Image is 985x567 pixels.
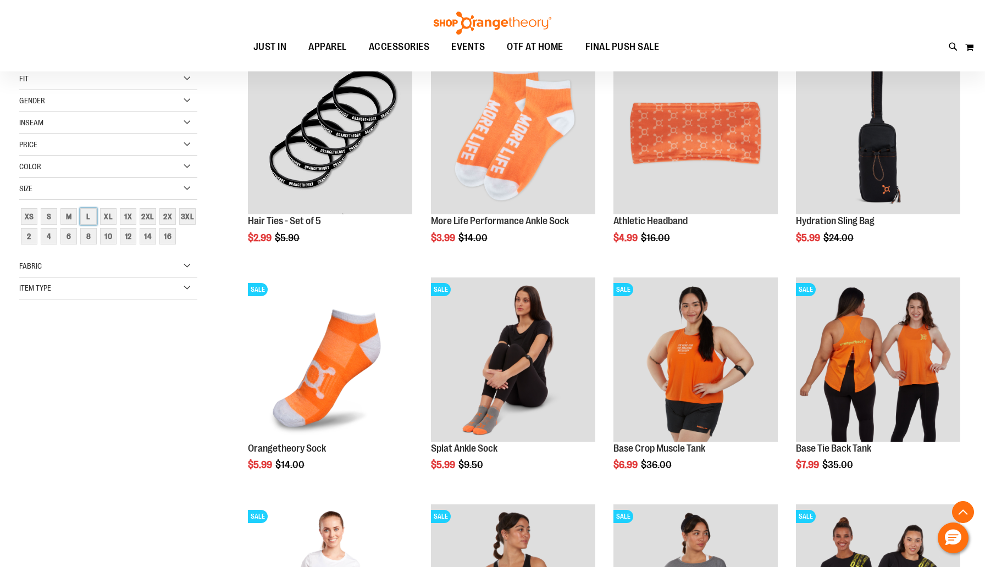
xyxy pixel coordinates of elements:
[242,272,418,499] div: product
[458,459,485,470] span: $9.50
[118,207,138,226] a: 1X
[796,50,960,214] img: Product image for Hydration Sling Bag
[796,510,816,523] span: SALE
[275,459,306,470] span: $14.00
[823,232,855,243] span: $24.00
[613,215,688,226] a: Athletic Headband
[159,208,176,225] div: 2X
[98,226,118,246] a: 10
[431,283,451,296] span: SALE
[496,35,574,60] a: OTF AT HOME
[796,283,816,296] span: SALE
[431,510,451,523] span: SALE
[790,272,966,499] div: product
[938,522,969,553] button: Hello, have a question? Let’s chat.
[248,50,412,216] a: Hair Ties - Set of 5SALE
[425,272,601,499] div: product
[425,45,601,271] div: product
[822,459,855,470] span: $35.00
[248,283,268,296] span: SALE
[796,277,960,442] img: Product image for Base Tie Back Tank
[796,277,960,443] a: Product image for Base Tie Back TankSALE
[431,232,457,243] span: $3.99
[19,207,39,226] a: XS
[39,207,59,226] a: S
[613,50,778,214] img: Product image for Athletic Headband
[790,45,966,271] div: product
[19,184,32,193] span: Size
[796,232,822,243] span: $5.99
[59,207,79,226] a: M
[79,207,98,226] a: L
[120,228,136,244] div: 12
[248,50,412,214] img: Hair Ties - Set of 5
[19,162,41,171] span: Color
[613,283,633,296] span: SALE
[59,226,79,246] a: 6
[100,228,117,244] div: 10
[19,140,37,149] span: Price
[138,226,158,246] a: 14
[39,226,59,246] a: 4
[253,35,287,59] span: JUST IN
[248,232,273,243] span: $2.99
[248,443,326,454] a: Orangetheory Sock
[98,207,118,226] a: XL
[613,232,639,243] span: $4.99
[41,228,57,244] div: 4
[613,459,639,470] span: $6.99
[796,459,821,470] span: $7.99
[431,277,595,443] a: Product image for Splat Ankle SockSALE
[431,443,497,454] a: Splat Ankle Sock
[431,215,569,226] a: More Life Performance Ankle Sock
[179,208,196,225] div: 3XL
[458,232,489,243] span: $14.00
[19,262,42,270] span: Fabric
[79,226,98,246] a: 8
[431,50,595,214] img: Product image for More Life Performance Ankle Sock
[432,12,553,35] img: Shop Orangetheory
[248,277,412,443] a: Product image for Orangetheory SockSALE
[248,459,274,470] span: $5.99
[952,501,974,523] button: Back To Top
[178,207,197,226] a: 3XL
[19,96,45,105] span: Gender
[451,35,485,59] span: EVENTS
[613,277,778,443] a: Product image for Base Crop Muscle TankSALE
[431,277,595,442] img: Product image for Splat Ankle Sock
[118,226,138,246] a: 12
[19,226,39,246] a: 2
[431,50,595,216] a: Product image for More Life Performance Ankle SockSALE
[308,35,347,59] span: APPAREL
[158,226,178,246] a: 16
[613,50,778,216] a: Product image for Athletic HeadbandSALE
[613,277,778,442] img: Product image for Base Crop Muscle Tank
[19,74,29,83] span: Fit
[613,443,705,454] a: Base Crop Muscle Tank
[248,510,268,523] span: SALE
[796,443,871,454] a: Base Tie Back Tank
[507,35,563,59] span: OTF AT HOME
[138,207,158,226] a: 2XL
[796,50,960,216] a: Product image for Hydration Sling BagSALE
[796,215,875,226] a: Hydration Sling Bag
[574,35,671,59] a: FINAL PUSH SALE
[297,35,358,60] a: APPAREL
[431,459,457,470] span: $5.99
[80,208,97,225] div: L
[358,35,441,60] a: ACCESSORIES
[248,215,321,226] a: Hair Ties - Set of 5
[158,207,178,226] a: 2X
[275,232,301,243] span: $5.90
[140,228,156,244] div: 14
[440,35,496,60] a: EVENTS
[641,232,672,243] span: $16.00
[242,45,418,271] div: product
[19,118,43,127] span: Inseam
[120,208,136,225] div: 1X
[60,228,77,244] div: 6
[608,45,783,271] div: product
[608,272,783,499] div: product
[242,35,298,60] a: JUST IN
[100,208,117,225] div: XL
